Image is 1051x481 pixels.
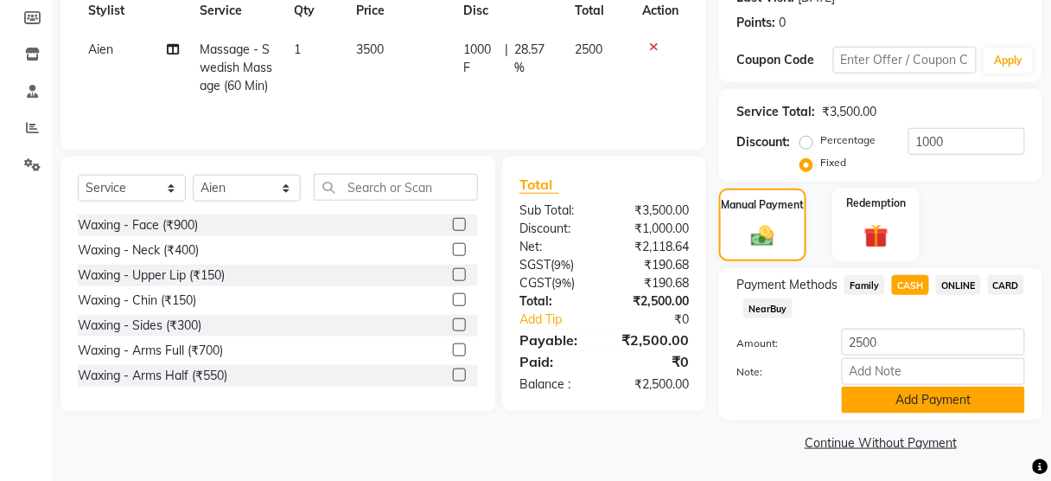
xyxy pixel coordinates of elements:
span: 28.57 % [515,41,555,77]
div: ₹2,118.64 [604,238,702,256]
span: 2500 [576,42,603,57]
span: 1000 F [463,41,498,77]
label: Note: [723,364,828,380]
div: Payable: [506,330,604,350]
label: Percentage [820,132,876,148]
div: ₹0 [621,311,702,329]
div: Waxing - Sides (₹300) [78,317,201,335]
div: 0 [779,14,786,32]
div: ₹3,500.00 [822,103,876,121]
div: ₹2,500.00 [604,292,702,311]
img: _gift.svg [857,221,896,252]
div: Sub Total: [506,202,604,220]
a: Add Tip [506,311,621,329]
div: ₹190.68 [604,274,702,292]
div: Points: [736,14,775,32]
div: Waxing - Chin (₹150) [78,292,196,310]
span: NearBuy [743,298,793,318]
label: Manual Payment [722,197,805,213]
input: Add Note [842,358,1025,385]
div: Service Total: [736,103,815,121]
div: ( ) [506,274,604,292]
input: Enter Offer / Coupon Code [833,47,978,74]
span: ONLINE [936,275,981,295]
div: Total: [506,292,604,311]
label: Fixed [820,155,846,170]
span: Payment Methods [736,276,838,294]
div: ₹0 [604,351,702,372]
span: Total [519,176,559,194]
div: ₹2,500.00 [604,330,702,350]
input: Amount [842,329,1025,356]
label: Amount: [723,336,828,351]
span: | [505,41,508,77]
button: Apply [984,48,1033,74]
div: Waxing - Face (₹900) [78,216,198,234]
span: SGST [519,257,551,273]
div: Net: [506,238,604,256]
button: Add Payment [842,387,1025,414]
span: CARD [988,275,1025,295]
input: Search or Scan [314,174,478,201]
div: Coupon Code [736,51,832,69]
div: ₹1,000.00 [604,220,702,238]
span: 9% [555,276,571,290]
div: Discount: [736,133,790,151]
span: 9% [554,258,570,272]
div: Balance : [506,375,604,394]
a: Continue Without Payment [723,434,1039,452]
label: Redemption [846,196,906,211]
span: CGST [519,275,551,291]
span: Massage - Swedish Massage (60 Min) [200,42,272,93]
div: ( ) [506,256,604,274]
div: ₹3,500.00 [604,202,702,220]
span: Family [844,275,885,295]
div: Discount: [506,220,604,238]
div: Waxing - Arms Half (₹550) [78,367,227,385]
div: Paid: [506,351,604,372]
span: 1 [294,42,301,57]
span: CASH [892,275,929,295]
img: _cash.svg [744,223,781,249]
div: Waxing - Neck (₹400) [78,241,199,260]
div: ₹190.68 [604,256,702,274]
span: Aien [88,42,113,57]
div: Waxing - Arms Full (₹700) [78,342,223,360]
div: Waxing - Upper Lip (₹150) [78,266,225,285]
span: 3500 [356,42,384,57]
div: ₹2,500.00 [604,375,702,394]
